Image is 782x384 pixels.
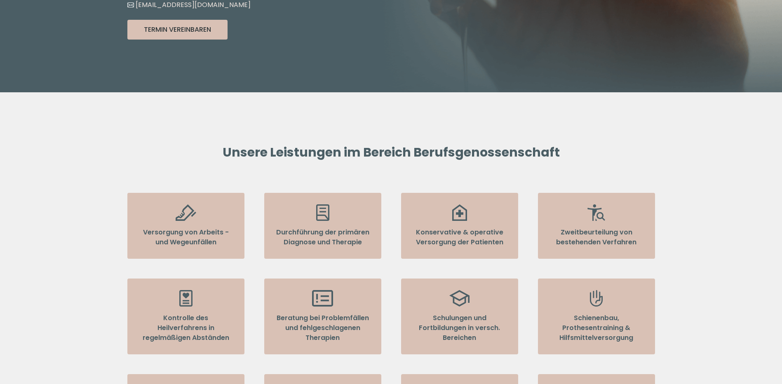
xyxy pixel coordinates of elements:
[550,313,643,343] p: Schienenbau, Prothesentraining & Hilfsmittelversorgung
[413,313,507,343] p: Schulungen und Fortbildungen in versch. Bereichen
[276,313,370,343] p: Beratung bei Problemfällen und fehlgeschlagenen Therapien
[127,145,655,160] h2: Unsere Leistungen im Bereich Berufsgenossenschaft
[127,20,228,40] button: Termin Vereinbaren
[139,227,233,247] p: Versorgung von Arbeits - und Wegeunfällen
[413,227,507,247] p: Konservative & operative Versorgung der Patienten
[550,227,643,247] p: Zweitbeurteilung von bestehenden Verfahren
[139,313,233,343] p: Kontrolle des Heilverfahrens in regelmäßigen Abständen
[276,227,370,247] p: Durchführung der primären Diagnose und Therapie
